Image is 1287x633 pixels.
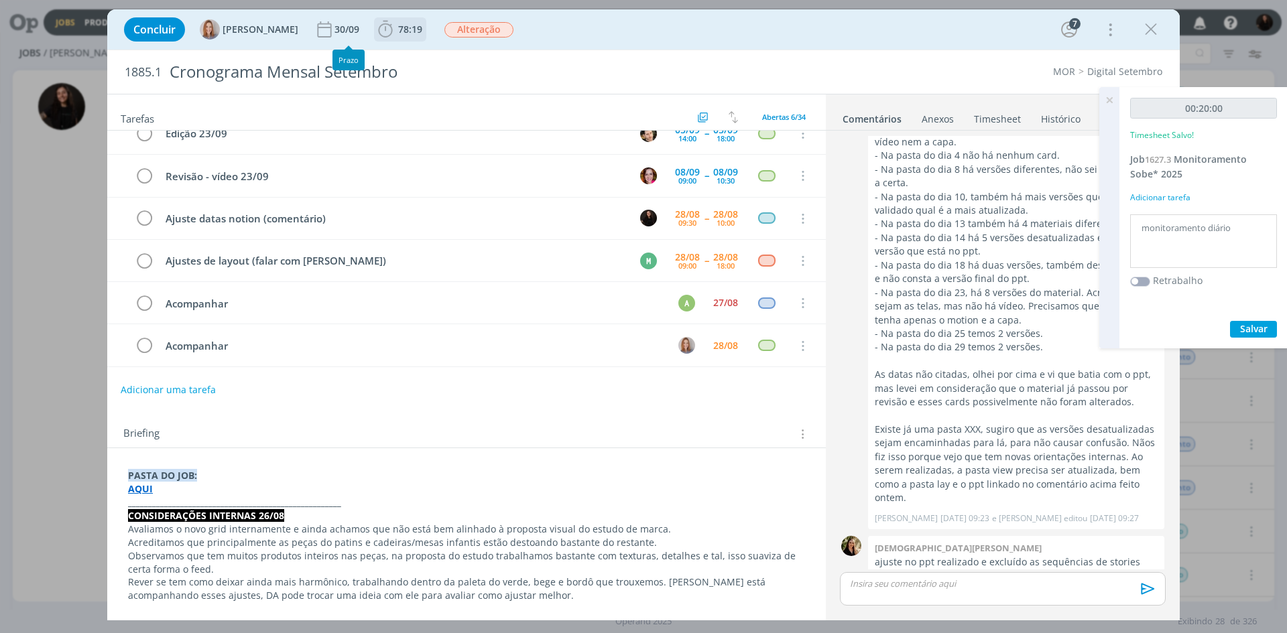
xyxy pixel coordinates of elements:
[675,253,700,262] div: 28/08
[676,293,696,313] button: A
[128,549,805,576] p: Observamos que tem muitos produtos inteiros nas peças, na proposta do estudo trabalhamos bastante...
[875,149,1158,162] p: - Na pasta do dia 4 não há nenhum card.
[717,135,735,142] div: 18:00
[133,24,176,35] span: Concluir
[717,177,735,184] div: 10:30
[875,555,1158,583] p: ajuste no ppt realizado e excluído as sequências de stories dos dias 3 e 22, como solicitado.
[1130,129,1194,141] p: Timesheet Salvo!
[160,210,627,227] div: Ajuste datas notion (comentário)
[1130,153,1247,180] span: Monitoramento Sobe* 2025
[973,107,1022,126] a: Timesheet
[334,25,362,34] div: 30/09
[717,219,735,226] div: 10:00
[638,165,658,186] button: B
[128,522,805,536] p: Avaliamos o novo grid internamente e ainda achamos que não está bem alinhado à proposta visual do...
[638,208,658,228] button: S
[640,210,657,226] img: S
[875,259,1158,286] p: - Na pasta do dia 18 há duas versões, também desatualizadas e não consta a versão final do ppt.
[640,167,657,184] img: B
[1130,153,1247,180] a: Job1627.3Monitoramento Sobe* 2025
[875,217,1158,230] p: - Na pasta do dia 13 também há 4 materiais diferentes.
[713,298,738,307] div: 27/08
[922,113,954,126] div: Anexos
[1230,321,1277,338] button: Salvar
[842,107,902,126] a: Comentários
[704,256,709,265] span: --
[638,251,658,271] button: M
[678,295,695,311] div: A
[678,135,696,142] div: 14:00
[1130,192,1277,204] div: Adicionar tarefa
[120,378,217,402] button: Adicionar uma tarefa
[875,231,1158,259] p: - Na pasta do dia 14 há 5 versões desatualizadas e não tem a versão que está no ppt.
[638,123,658,143] button: V
[678,337,695,354] img: A
[704,214,709,223] span: --
[675,210,700,219] div: 28/08
[713,125,738,135] div: 05/09
[128,509,284,522] strong: CONSIDERAÇÕES INTERNAS 26/08
[841,536,861,556] img: C
[128,482,153,495] a: AQUI
[200,19,298,40] button: A[PERSON_NAME]
[729,111,738,123] img: arrow-down-up.svg
[1145,153,1171,165] span: 1627.3
[875,286,1158,327] p: - Na pasta do dia 23, há 8 versões do material. Acredito que sejam as telas, mas não há vídeo. Pr...
[1087,65,1162,78] a: Digital Setembro
[121,109,154,125] span: Tarefas
[640,253,657,269] div: M
[1053,65,1075,78] a: MOR
[124,17,185,42] button: Concluir
[375,19,426,40] button: 78:19
[875,423,1158,505] p: Existe já uma pasta XXX, sugiro que as versões desatualizadas sejam encaminhadas para lá, para nã...
[128,536,805,549] p: Acreditamos que principalmente as peças do patins e cadeiras/mesas infantis estão destoando basta...
[762,112,806,122] span: Abertas 6/34
[992,512,1087,524] span: e [PERSON_NAME] editou
[713,253,738,262] div: 28/08
[713,210,738,219] div: 28/08
[332,50,365,70] div: Prazo
[123,425,160,443] span: Briefing
[678,177,696,184] div: 09:00
[875,512,938,524] p: [PERSON_NAME]
[160,338,666,354] div: Acompanhar
[875,368,1158,409] p: As datas não citadas, olhei por cima e vi que batia com o ppt, mas levei em consideração que o ma...
[107,9,1180,620] div: dialog
[1069,18,1081,29] div: 7
[640,125,657,142] img: V
[1090,512,1139,524] span: [DATE] 09:27
[128,575,805,602] p: Rever se tem como deixar ainda mais harmônico, trabalhando dentro da paleta do verde, bege e bord...
[1153,273,1203,287] label: Retrabalho
[875,163,1158,190] p: - Na pasta do dia 8 há versões diferentes, não sei dizer qual é a certa.
[875,327,1158,340] p: - Na pasta do dia 25 temos 2 versões.
[125,65,162,80] span: 1885.1
[940,512,989,524] span: [DATE] 09:23
[704,171,709,180] span: --
[675,125,700,135] div: 05/09
[875,542,1042,554] b: [DEMOGRAPHIC_DATA][PERSON_NAME]
[704,129,709,138] span: --
[128,496,341,508] strong: _____________________________________________________
[398,23,422,36] span: 78:19
[678,262,696,269] div: 09:00
[200,19,220,40] img: A
[676,336,696,356] button: A
[160,295,666,312] div: Acompanhar
[713,341,738,350] div: 28/08
[875,190,1158,218] p: - Na pasta do dia 10, também há mais versões que precisa ser validado qual é a mais atualizada.
[713,167,738,177] div: 08/09
[164,56,725,88] div: Cronograma Mensal Setembro
[444,21,514,38] button: Alteração
[717,262,735,269] div: 18:00
[1058,19,1080,40] button: 7
[875,340,1158,354] p: - Na pasta do dia 29 temos 2 versões.
[128,469,197,482] strong: PASTA DO JOB:
[1040,107,1081,126] a: Histórico
[675,167,700,177] div: 08/09
[223,25,298,34] span: [PERSON_NAME]
[444,22,513,38] span: Alteração
[678,219,696,226] div: 09:30
[160,253,627,269] div: Ajustes de layout (falar com [PERSON_NAME])
[1240,322,1268,335] span: Salvar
